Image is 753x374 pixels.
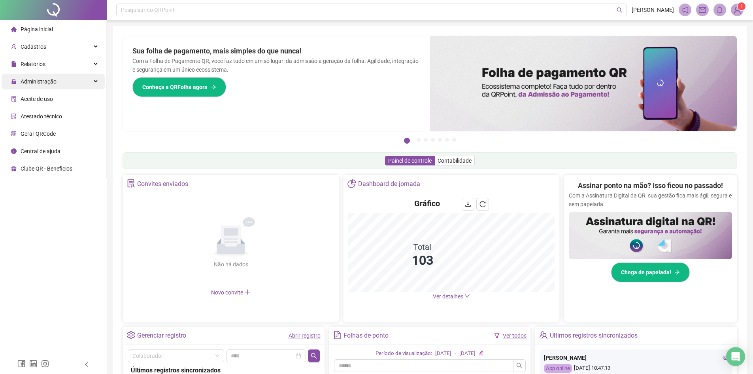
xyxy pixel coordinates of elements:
[435,349,451,358] div: [DATE]
[438,158,472,164] span: Contabilidade
[674,270,680,275] span: arrow-right
[544,364,572,373] div: App online
[11,96,17,102] span: audit
[716,6,723,13] span: bell
[132,77,226,97] button: Conheça a QRFolha agora
[347,179,356,188] span: pie-chart
[479,350,484,355] span: edit
[455,349,456,358] div: -
[132,57,421,74] p: Com a Folha de Pagamento QR, você faz tudo em um só lugar: da admissão à geração da folha. Agilid...
[21,26,53,32] span: Página inicial
[11,44,17,49] span: user-add
[738,2,745,10] sup: Atualize o seu contato no menu Meus Dados
[11,166,17,171] span: gift
[464,293,470,299] span: down
[452,138,456,142] button: 7
[726,347,745,366] div: Open Intercom Messenger
[11,79,17,84] span: lock
[417,138,421,142] button: 2
[414,198,440,209] h4: Gráfico
[17,360,25,368] span: facebook
[29,360,37,368] span: linkedin
[21,78,57,85] span: Administração
[544,353,728,362] div: [PERSON_NAME]
[311,353,317,359] span: search
[137,329,186,342] div: Gerenciar registro
[569,212,732,259] img: banner%2F02c71560-61a6-44d4-94b9-c8ab97240462.png
[404,138,410,144] button: 1
[343,329,389,342] div: Folhas de ponto
[21,61,45,67] span: Relatórios
[358,177,420,191] div: Dashboard de jornada
[11,148,17,154] span: info-circle
[544,364,728,373] div: [DATE] 10:47:13
[21,44,46,50] span: Cadastros
[617,7,623,13] span: search
[621,268,671,277] span: Chega de papelada!
[21,165,72,172] span: Clube QR - Beneficios
[11,114,17,119] span: solution
[424,138,428,142] button: 3
[465,201,471,207] span: download
[431,138,435,142] button: 4
[211,289,251,296] span: Novo convite
[132,46,421,57] h2: Sua folha de pagamento, mais simples do que nunca!
[376,349,432,358] div: Período de visualização:
[731,4,743,16] img: 85711
[569,191,732,209] p: Com a Assinatura Digital da QR, sua gestão fica mais ágil, segura e sem papelada.
[244,289,251,295] span: plus
[84,362,89,367] span: left
[503,332,527,339] a: Ver todos
[681,6,689,13] span: notification
[438,138,442,142] button: 5
[11,27,17,32] span: home
[388,158,432,164] span: Painel de controle
[289,332,321,339] a: Abrir registro
[211,84,216,90] span: arrow-right
[21,148,60,154] span: Central de ajuda
[632,6,674,14] span: [PERSON_NAME]
[21,113,62,120] span: Atestado técnico
[41,360,49,368] span: instagram
[127,331,135,339] span: setting
[550,329,638,342] div: Últimos registros sincronizados
[445,138,449,142] button: 6
[494,333,500,338] span: filter
[127,179,135,188] span: solution
[459,349,476,358] div: [DATE]
[333,331,342,339] span: file-text
[699,6,706,13] span: mail
[723,355,728,361] span: eye
[11,131,17,137] span: qrcode
[479,201,486,207] span: reload
[430,36,737,131] img: banner%2F8d14a306-6205-4263-8e5b-06e9a85ad873.png
[433,293,463,300] span: Ver detalhes
[21,96,53,102] span: Aceite de uso
[11,61,17,67] span: file
[194,260,267,269] div: Não há dados
[578,180,723,191] h2: Assinar ponto na mão? Isso ficou no passado!
[611,262,690,282] button: Chega de papelada!
[539,331,547,339] span: team
[516,363,523,369] span: search
[137,177,188,191] div: Convites enviados
[740,4,743,9] span: 1
[433,293,470,300] a: Ver detalhes down
[142,83,208,91] span: Conheça a QRFolha agora
[21,131,56,137] span: Gerar QRCode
